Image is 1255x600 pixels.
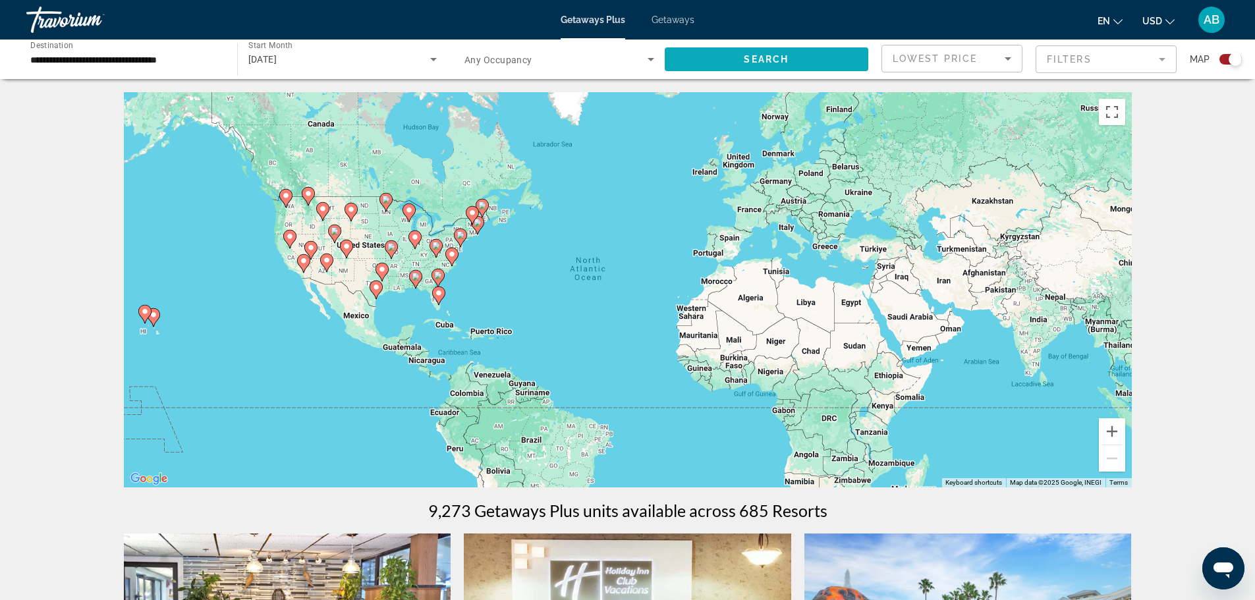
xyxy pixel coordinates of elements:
button: Change language [1098,11,1123,30]
button: Change currency [1142,11,1175,30]
a: Getaways Plus [561,14,625,25]
span: Destination [30,40,73,49]
span: AB [1204,13,1219,26]
a: Getaways [652,14,694,25]
button: User Menu [1194,6,1229,34]
span: en [1098,16,1110,26]
mat-select: Sort by [893,51,1011,67]
button: Toggle fullscreen view [1099,99,1125,125]
a: Open this area in Google Maps (opens a new window) [127,470,171,487]
button: Zoom in [1099,418,1125,445]
button: Search [665,47,869,71]
span: Lowest Price [893,53,977,64]
iframe: Button to launch messaging window [1202,547,1244,589]
img: Google [127,470,171,487]
span: [DATE] [248,54,277,65]
button: Filter [1036,45,1177,74]
a: Terms (opens in new tab) [1109,479,1128,486]
span: Map data ©2025 Google, INEGI [1010,479,1102,486]
a: Travorium [26,3,158,37]
button: Zoom out [1099,445,1125,472]
span: Start Month [248,41,293,50]
button: Keyboard shortcuts [945,478,1002,487]
span: USD [1142,16,1162,26]
span: Any Occupancy [464,55,532,65]
span: Search [744,54,789,65]
span: Map [1190,50,1210,68]
h1: 9,273 Getaways Plus units available across 685 Resorts [428,501,827,520]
